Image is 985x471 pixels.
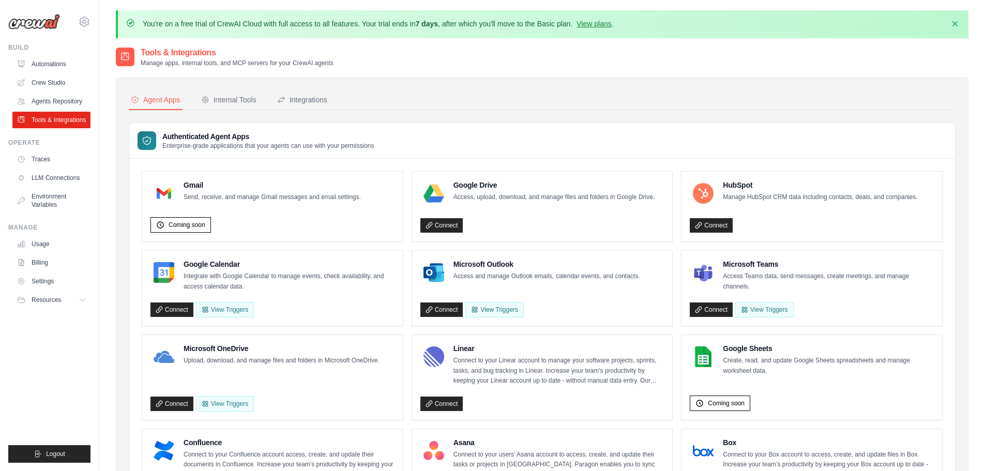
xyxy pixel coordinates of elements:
button: Integrations [275,90,329,110]
div: Build [8,43,90,52]
p: Integrate with Google Calendar to manage events, check availability, and access calendar data. [184,271,395,292]
img: Microsoft Outlook Logo [423,262,444,283]
span: Logout [46,450,65,458]
a: Connect [420,302,463,317]
img: Microsoft Teams Logo [693,262,714,283]
a: Settings [12,273,90,290]
a: Agents Repository [12,93,90,110]
img: Box Logo [693,440,714,461]
a: Billing [12,254,90,271]
h3: Authenticated Agent Apps [162,131,374,142]
strong: 7 days [415,20,438,28]
div: Operate [8,139,90,147]
a: Connect [150,302,193,317]
a: Connect [420,397,463,411]
img: Google Drive Logo [423,183,444,204]
a: LLM Connections [12,170,90,186]
h4: Linear [453,343,664,354]
: View Triggers [196,396,254,412]
img: Microsoft OneDrive Logo [154,346,174,367]
p: Send, receive, and manage Gmail messages and email settings. [184,192,361,203]
button: Logout [8,445,90,463]
img: Confluence Logo [154,440,174,461]
p: Access and manage Outlook emails, calendar events, and contacts. [453,271,640,282]
a: Usage [12,236,90,252]
: View Triggers [735,302,793,317]
a: View plans [577,20,611,28]
button: Internal Tools [199,90,259,110]
span: Coming soon [169,221,205,229]
h4: Google Sheets [723,343,934,354]
a: Tools & Integrations [12,112,90,128]
img: Asana Logo [423,440,444,461]
button: Agent Apps [129,90,183,110]
a: Traces [12,151,90,168]
img: Gmail Logo [154,183,174,204]
button: Resources [12,292,90,308]
img: HubSpot Logo [693,183,714,204]
a: Crew Studio [12,74,90,91]
p: Create, read, and update Google Sheets spreadsheets and manage worksheet data. [723,356,934,376]
h4: Asana [453,437,664,448]
a: Environment Variables [12,188,90,213]
img: Logo [8,14,60,29]
p: Manage apps, internal tools, and MCP servers for your CrewAI agents [141,59,334,67]
a: Connect [690,302,733,317]
img: Linear Logo [423,346,444,367]
h4: Gmail [184,180,361,190]
a: Connect [690,218,733,233]
span: Resources [32,296,61,304]
a: Automations [12,56,90,72]
h4: Google Drive [453,180,655,190]
h4: Microsoft OneDrive [184,343,380,354]
p: Access Teams data, send messages, create meetings, and manage channels. [723,271,934,292]
h4: Microsoft Outlook [453,259,640,269]
p: Enterprise-grade applications that your agents can use with your permissions [162,142,374,150]
img: Google Calendar Logo [154,262,174,283]
div: Agent Apps [131,95,180,105]
h2: Tools & Integrations [141,47,334,59]
p: Access, upload, download, and manage files and folders in Google Drive. [453,192,655,203]
: View Triggers [465,302,523,317]
button: View Triggers [196,302,254,317]
span: Coming soon [708,399,745,407]
a: Connect [150,397,193,411]
h4: Confluence [184,437,395,448]
img: Google Sheets Logo [693,346,714,367]
div: Integrations [277,95,327,105]
p: Manage HubSpot CRM data including contacts, deals, and companies. [723,192,917,203]
h4: Google Calendar [184,259,395,269]
h4: Box [723,437,934,448]
div: Internal Tools [201,95,256,105]
p: Connect to your Linear account to manage your software projects, sprints, tasks, and bug tracking... [453,356,664,386]
div: Manage [8,223,90,232]
p: Upload, download, and manage files and folders in Microsoft OneDrive. [184,356,380,366]
h4: Microsoft Teams [723,259,934,269]
a: Connect [420,218,463,233]
h4: HubSpot [723,180,917,190]
p: You're on a free trial of CrewAI Cloud with full access to all features. Your trial ends in , aft... [143,19,614,29]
